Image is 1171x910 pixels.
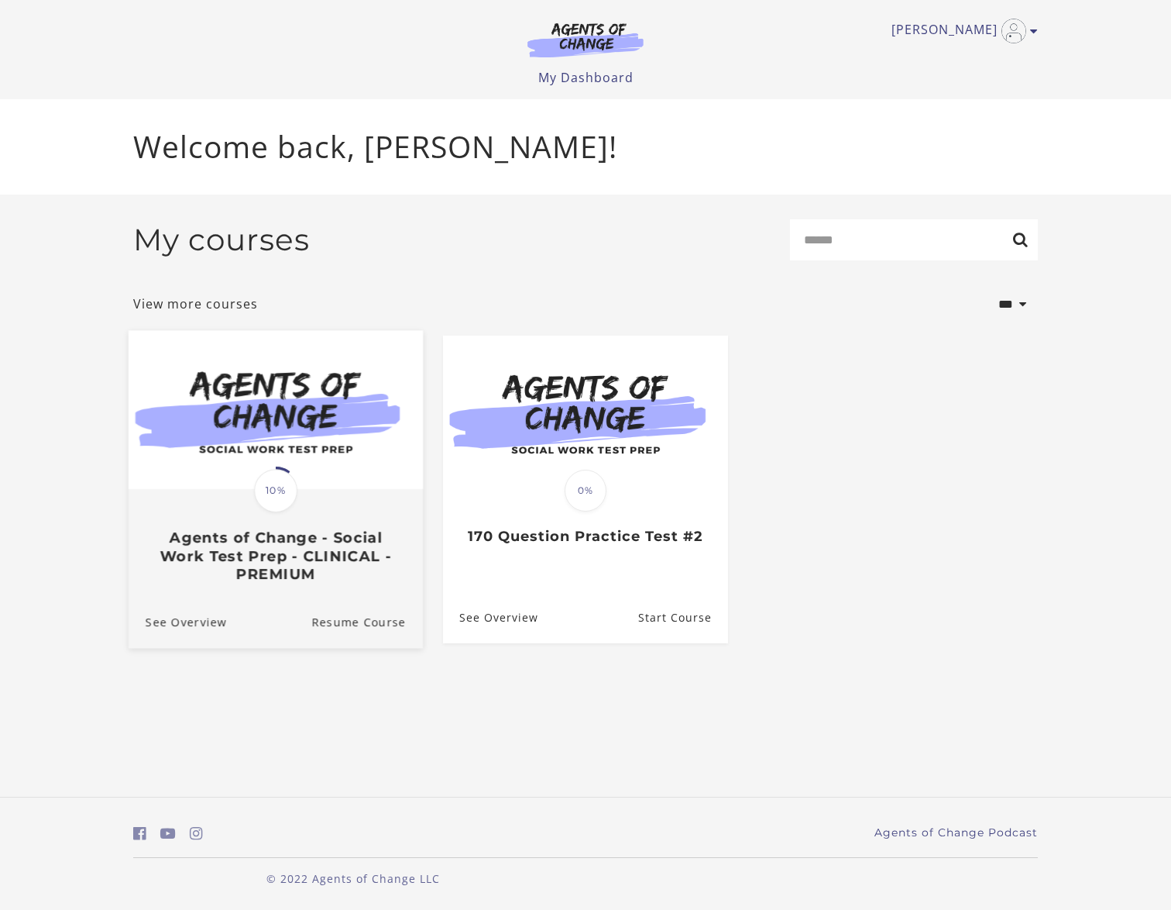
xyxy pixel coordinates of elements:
i: https://www.instagram.com/agentsofchangeprep/ (Open in a new window) [190,826,203,841]
a: My Dashboard [538,69,634,86]
a: https://www.youtube.com/c/AgentsofChangeTestPrepbyMeaganMitchell (Open in a new window) [160,822,176,845]
h2: My courses [133,222,310,258]
a: Agents of Change - Social Work Test Prep - CLINICAL - PREMIUM: Resume Course [311,595,423,647]
span: 10% [254,469,297,512]
img: Agents of Change Logo [511,22,660,57]
a: https://www.facebook.com/groups/aswbtestprep (Open in a new window) [133,822,146,845]
a: Toggle menu [891,19,1030,43]
p: © 2022 Agents of Change LLC [133,870,573,887]
a: 170 Question Practice Test #2: Resume Course [638,592,728,643]
h3: 170 Question Practice Test #2 [459,528,711,546]
a: Agents of Change - Social Work Test Prep - CLINICAL - PREMIUM: See Overview [129,595,227,647]
a: Agents of Change Podcast [874,825,1038,841]
i: https://www.facebook.com/groups/aswbtestprep (Open in a new window) [133,826,146,841]
p: Welcome back, [PERSON_NAME]! [133,124,1038,170]
a: https://www.instagram.com/agentsofchangeprep/ (Open in a new window) [190,822,203,845]
a: View more courses [133,295,258,313]
span: 0% [565,470,606,512]
h3: Agents of Change - Social Work Test Prep - CLINICAL - PREMIUM [146,529,406,583]
a: 170 Question Practice Test #2: See Overview [443,592,538,643]
i: https://www.youtube.com/c/AgentsofChangeTestPrepbyMeaganMitchell (Open in a new window) [160,826,176,841]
